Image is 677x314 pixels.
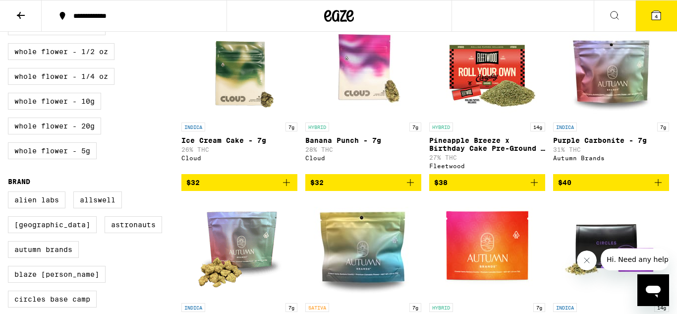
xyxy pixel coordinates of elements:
[305,155,421,161] div: Cloud
[8,266,106,283] label: Blaze [PERSON_NAME]
[409,123,421,131] p: 7g
[181,303,205,312] p: INDICA
[655,13,658,19] span: 4
[429,154,545,161] p: 27% THC
[186,179,200,187] span: $32
[438,199,537,298] img: Autumn Brands - Space Station - 7g
[190,18,289,118] img: Cloud - Ice Cream Cake - 7g
[8,142,97,159] label: Whole Flower - 5g
[657,123,669,131] p: 7g
[409,303,421,312] p: 7g
[105,216,162,233] label: Astronauts
[181,136,297,144] p: Ice Cream Cake - 7g
[8,178,30,186] legend: Brand
[314,199,413,298] img: Autumn Brands - Illemonati - 7g
[305,146,421,153] p: 28% THC
[429,123,453,131] p: HYBRID
[8,93,101,110] label: Whole Flower - 10g
[8,216,97,233] label: [GEOGRAPHIC_DATA]
[181,18,297,174] a: Open page for Ice Cream Cake - 7g from Cloud
[553,174,669,191] button: Add to bag
[181,174,297,191] button: Add to bag
[429,163,545,169] div: Fleetwood
[654,303,669,312] p: 14g
[553,123,577,131] p: INDICA
[190,199,289,298] img: Autumn Brands - Smackers - 7g
[429,136,545,152] p: Pineapple Breeze x Birthday Cake Pre-Ground - 14g
[429,174,545,191] button: Add to bag
[8,241,79,258] label: Autumn Brands
[8,118,101,134] label: Whole Flower - 20g
[553,136,669,144] p: Purple Carbonite - 7g
[553,18,669,174] a: Open page for Purple Carbonite - 7g from Autumn Brands
[429,303,453,312] p: HYBRID
[553,303,577,312] p: INDICA
[429,18,545,174] a: Open page for Pineapple Breeze x Birthday Cake Pre-Ground - 14g from Fleetwood
[558,179,571,187] span: $40
[434,179,448,187] span: $38
[438,18,537,118] img: Fleetwood - Pineapple Breeze x Birthday Cake Pre-Ground - 14g
[181,155,297,161] div: Cloud
[181,146,297,153] p: 26% THC
[181,123,205,131] p: INDICA
[635,0,677,31] button: 4
[8,68,114,85] label: Whole Flower - 1/4 oz
[577,251,597,270] iframe: Close message
[305,136,421,144] p: Banana Punch - 7g
[285,123,297,131] p: 7g
[553,155,669,161] div: Autumn Brands
[8,191,65,208] label: Alien Labs
[305,174,421,191] button: Add to bag
[562,199,661,298] img: Circles Base Camp - Granddaddy Pre-Ground - 14g
[305,303,329,312] p: SATIVA
[533,303,545,312] p: 7g
[601,249,669,270] iframe: Message from company
[6,7,71,15] span: Hi. Need any help?
[530,123,545,131] p: 14g
[310,179,324,187] span: $32
[285,303,297,312] p: 7g
[305,18,421,174] a: Open page for Banana Punch - 7g from Cloud
[562,18,661,118] img: Autumn Brands - Purple Carbonite - 7g
[314,18,413,118] img: Cloud - Banana Punch - 7g
[73,191,122,208] label: Allswell
[637,274,669,306] iframe: Button to launch messaging window
[8,291,97,308] label: Circles Base Camp
[8,43,114,60] label: Whole Flower - 1/2 oz
[553,146,669,153] p: 31% THC
[305,123,329,131] p: HYBRID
